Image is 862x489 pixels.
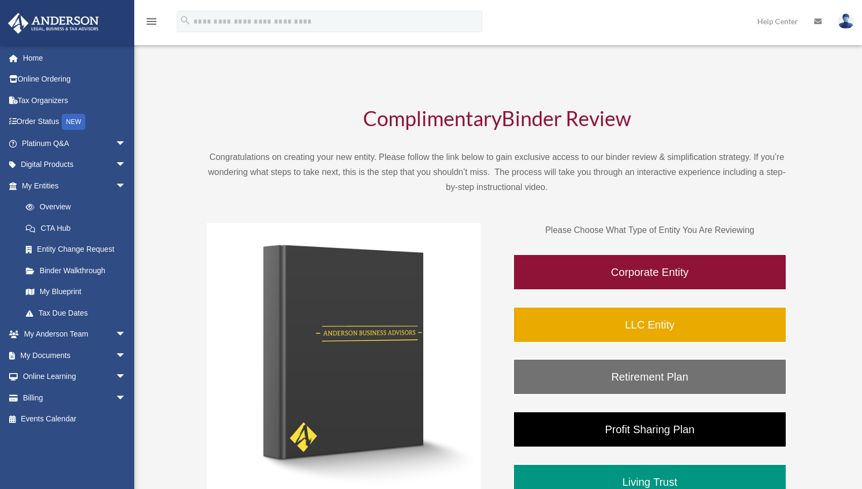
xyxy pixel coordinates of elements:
[363,106,502,130] span: Complimentary
[5,13,102,34] img: Anderson Advisors Platinum Portal
[513,411,787,448] a: Profit Sharing Plan
[502,106,631,130] span: Binder Review
[8,69,142,90] a: Online Ordering
[8,47,142,69] a: Home
[15,260,137,281] a: Binder Walkthrough
[513,254,787,290] a: Corporate Entity
[115,366,137,388] span: arrow_drop_down
[8,345,142,366] a: My Documentsarrow_drop_down
[838,13,854,29] img: User Pic
[8,154,142,176] a: Digital Productsarrow_drop_down
[62,114,85,130] div: NEW
[513,223,787,238] p: Please Choose What Type of Entity You Are Reviewing
[207,150,787,195] p: Congratulations on creating your new entity. Please follow the link below to gain exclusive acces...
[8,90,142,111] a: Tax Organizers
[115,387,137,409] span: arrow_drop_down
[145,15,158,28] i: menu
[8,387,142,408] a: Billingarrow_drop_down
[115,345,137,367] span: arrow_drop_down
[8,324,142,345] a: My Anderson Teamarrow_drop_down
[115,133,137,155] span: arrow_drop_down
[15,281,142,303] a: My Blueprint
[15,239,142,260] a: Entity Change Request
[145,19,158,28] a: menu
[179,14,191,26] i: search
[8,408,142,430] a: Events Calendar
[115,324,137,346] span: arrow_drop_down
[15,217,142,239] a: CTA Hub
[115,175,137,197] span: arrow_drop_down
[115,154,137,176] span: arrow_drop_down
[513,359,787,395] a: Retirement Plan
[513,306,787,343] a: LLC Entity
[8,111,142,133] a: Order StatusNEW
[8,175,142,196] a: My Entitiesarrow_drop_down
[15,196,142,218] a: Overview
[8,133,142,154] a: Platinum Q&Aarrow_drop_down
[15,302,142,324] a: Tax Due Dates
[8,366,142,388] a: Online Learningarrow_drop_down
